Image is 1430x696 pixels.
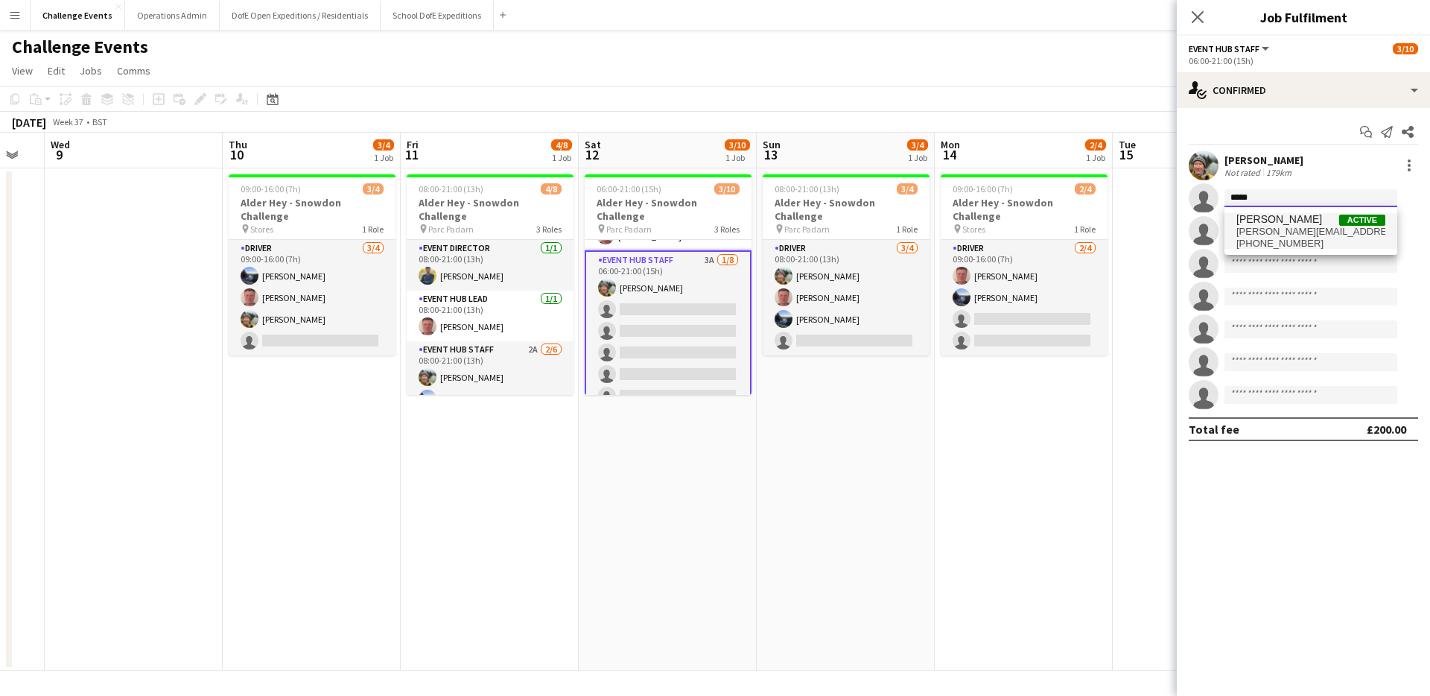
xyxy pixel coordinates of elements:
span: Tue [1119,138,1136,151]
div: BST [92,116,107,127]
span: 3/10 [1393,43,1418,54]
a: Jobs [74,61,108,80]
span: 12 [582,146,601,163]
div: 1 Job [725,152,749,163]
span: 3/10 [714,183,740,194]
div: 1 Job [908,152,927,163]
div: [PERSON_NAME] [1224,154,1303,167]
div: Confirmed [1177,72,1430,108]
h3: Alder Hey - Snowdon Challenge [407,196,573,223]
span: 3/4 [897,183,918,194]
app-card-role: Event Hub Lead1/108:00-21:00 (13h)[PERSON_NAME] [407,291,573,341]
button: Challenge Events [31,1,125,30]
button: Event Hub Staff [1189,43,1271,54]
button: School DofE Expeditions [381,1,494,30]
span: 3/4 [907,139,928,151]
span: Stores [962,224,985,235]
span: Mon [941,138,960,151]
span: Thu [229,138,247,151]
span: Sat [585,138,601,151]
span: Parc Padarn [784,224,830,235]
app-card-role: Event Hub Staff2A2/608:00-21:00 (13h)[PERSON_NAME][PERSON_NAME] [407,341,573,500]
span: 1 Role [362,224,384,235]
span: Jobs [80,64,102,77]
span: Comms [117,64,150,77]
span: 09:00-16:00 (7h) [953,183,1013,194]
div: £200.00 [1367,422,1406,437]
span: 08:00-21:00 (13h) [775,183,839,194]
span: 2/4 [1075,183,1096,194]
span: 1 Role [1074,224,1096,235]
span: 11 [404,146,419,163]
app-card-role: Driver3/408:00-21:00 (13h)[PERSON_NAME][PERSON_NAME][PERSON_NAME] [763,240,929,355]
app-job-card: 08:00-21:00 (13h)3/4Alder Hey - Snowdon Challenge Parc Padarn1 RoleDriver3/408:00-21:00 (13h)[PER... [763,174,929,355]
app-job-card: 06:00-21:00 (15h)3/10Alder Hey - Snowdon Challenge Parc Padarn3 Roles[PERSON_NAME]Event Hub Lead1... [585,174,751,395]
span: Week 37 [49,116,86,127]
div: 1 Job [1086,152,1105,163]
span: 10 [226,146,247,163]
span: Parc Padarn [428,224,474,235]
app-card-role: Event Director1/108:00-21:00 (13h)[PERSON_NAME] [407,240,573,291]
div: Total fee [1189,422,1239,437]
span: Active [1339,215,1385,226]
h3: Alder Hey - Snowdon Challenge [941,196,1108,223]
span: 14 [938,146,960,163]
div: 1 Job [374,152,393,163]
app-card-role: Event Hub Staff3A1/806:00-21:00 (15h)[PERSON_NAME] [585,250,751,455]
div: 1 Job [552,152,571,163]
span: holly-london@hotmail.co.uk [1236,226,1385,238]
h1: Challenge Events [12,36,148,58]
div: 06:00-21:00 (15h) [1189,55,1418,66]
span: 3 Roles [536,224,562,235]
span: 4/8 [541,183,562,194]
h3: Alder Hey - Snowdon Challenge [585,196,751,223]
div: [DATE] [12,115,46,130]
h3: Alder Hey - Snowdon Challenge [229,196,395,223]
div: 179km [1263,167,1294,178]
button: DofE Open Expeditions / Residentials [220,1,381,30]
span: 13 [760,146,781,163]
h3: Alder Hey - Snowdon Challenge [763,196,929,223]
a: View [6,61,39,80]
app-card-role: Driver3/409:00-16:00 (7h)[PERSON_NAME][PERSON_NAME][PERSON_NAME] [229,240,395,355]
span: 09:00-16:00 (7h) [241,183,301,194]
h3: Job Fulfilment [1177,7,1430,27]
span: 1 Role [896,224,918,235]
button: Operations Admin [125,1,220,30]
span: 4/8 [551,139,572,151]
app-job-card: 08:00-21:00 (13h)4/8Alder Hey - Snowdon Challenge Parc Padarn3 RolesEvent Director1/108:00-21:00 ... [407,174,573,395]
app-job-card: 09:00-16:00 (7h)3/4Alder Hey - Snowdon Challenge Stores1 RoleDriver3/409:00-16:00 (7h)[PERSON_NAM... [229,174,395,355]
span: View [12,64,33,77]
span: 3/4 [373,139,394,151]
span: Parc Padarn [606,224,652,235]
span: Edit [48,64,65,77]
span: +447519668981 [1236,238,1385,250]
app-card-role: Driver2/409:00-16:00 (7h)[PERSON_NAME][PERSON_NAME] [941,240,1108,355]
span: Holly Moffitt [1236,213,1322,226]
a: Comms [111,61,156,80]
span: Wed [51,138,70,151]
a: Edit [42,61,71,80]
div: Not rated [1224,167,1263,178]
span: 9 [48,146,70,163]
app-job-card: 09:00-16:00 (7h)2/4Alder Hey - Snowdon Challenge Stores1 RoleDriver2/409:00-16:00 (7h)[PERSON_NAM... [941,174,1108,355]
span: 06:00-21:00 (15h) [597,183,661,194]
span: 15 [1116,146,1136,163]
span: 2/4 [1085,139,1106,151]
span: 3 Roles [714,224,740,235]
span: 3/10 [725,139,750,151]
span: 3/4 [363,183,384,194]
span: Stores [250,224,273,235]
span: 08:00-21:00 (13h) [419,183,483,194]
span: Event Hub Staff [1189,43,1259,54]
span: Fri [407,138,419,151]
span: Sun [763,138,781,151]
